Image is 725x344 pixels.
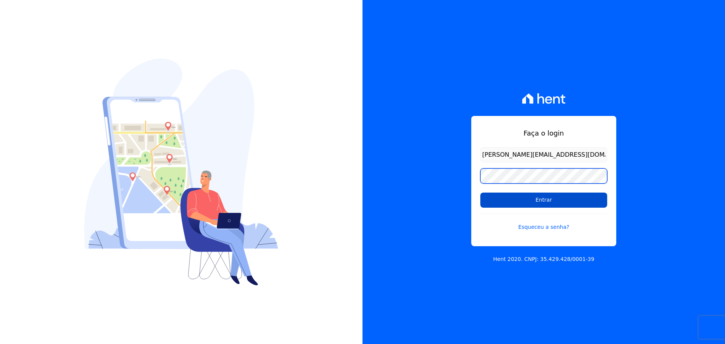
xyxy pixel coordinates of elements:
input: Email [480,147,607,162]
h1: Faça o login [480,128,607,138]
input: Entrar [480,193,607,208]
a: Esqueceu a senha? [480,214,607,231]
img: Login [84,59,278,285]
p: Hent 2020. CNPJ: 35.429.428/0001-39 [493,255,594,263]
